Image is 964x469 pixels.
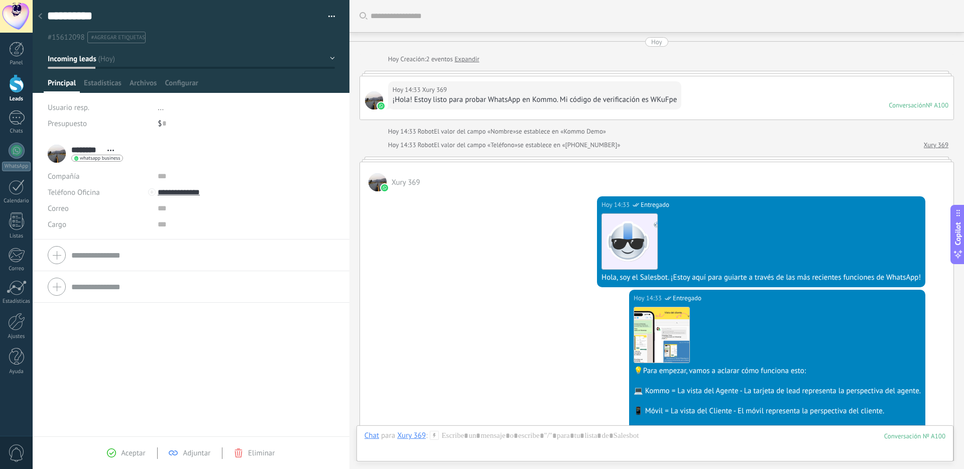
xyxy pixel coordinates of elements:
span: Xury 369 [369,173,387,191]
span: Teléfono Oficina [48,188,100,197]
span: Aceptar [121,448,145,458]
div: 💡Para empezar, vamos a aclarar cómo funciona esto: [634,366,921,376]
img: waba.svg [378,102,385,109]
span: Eliminar [248,448,275,458]
span: para [381,431,395,441]
span: Entregado [673,293,701,303]
span: #agregar etiquetas [91,34,145,41]
div: Ayuda [2,369,31,375]
span: Cargo [48,221,66,228]
img: 183.png [602,214,657,269]
button: Correo [48,200,69,216]
div: Xury 369 [397,431,426,440]
span: Adjuntar [183,448,210,458]
div: Listas [2,233,31,240]
div: 100 [884,432,945,440]
a: Xury 369 [924,140,948,150]
span: Xury 369 [422,85,447,95]
div: Leads [2,96,31,102]
div: ¡Hola! Estoy listo para probar WhatsApp en Kommo. Mi código de verificación es WKuFpe [393,95,677,105]
div: Hola, soy el Salesbot. ¡Estoy aquí para guiarte a través de las más recientes funciones de WhatsApp! [601,273,921,283]
div: Chats [2,128,31,135]
span: Robot [418,141,434,149]
div: Correo [2,266,31,272]
div: Panel [2,60,31,66]
span: : [426,431,427,441]
div: Estadísticas [2,298,31,305]
div: Hoy 14:33 [388,127,418,137]
div: 💻 Kommo = La vista del Agente - La tarjeta de lead representa la perspectiva del agente. [634,386,921,396]
div: Presupuesto [48,115,150,132]
span: Principal [48,78,76,93]
span: Estadísticas [84,78,122,93]
div: Hoy [651,37,662,47]
span: Correo [48,204,69,213]
div: Compañía [48,168,150,184]
span: El valor del campo «Teléfono» [434,140,518,150]
img: waba.svg [381,184,388,191]
span: 2 eventos [426,54,453,64]
span: whatsapp business [80,156,120,161]
span: Xury 369 [365,91,383,109]
span: Xury 369 [392,178,420,187]
div: Hoy 14:33 [601,200,631,210]
img: 1884ca41-7e84-4962-bbd6-be46cc96a5d4 [634,307,689,363]
span: se establece en «[PHONE_NUMBER]» [518,140,621,150]
span: Archivos [130,78,157,93]
span: El valor del campo «Nombre» [434,127,516,137]
button: Teléfono Oficina [48,184,100,200]
div: Hoy 14:33 [388,140,418,150]
span: Copilot [953,222,963,246]
span: Presupuesto [48,119,87,129]
div: № A100 [926,101,948,109]
span: Entregado [641,200,669,210]
div: Cargo [48,216,150,232]
span: Configurar [165,78,198,93]
div: Hoy 14:33 [634,293,663,303]
span: Usuario resp. [48,103,89,112]
span: se establece en «Kommo Demo» [516,127,606,137]
div: Hoy [388,54,401,64]
div: WhatsApp [2,162,31,171]
span: ... [158,103,164,112]
div: Usuario resp. [48,99,150,115]
div: Calendario [2,198,31,204]
div: Conversación [889,101,926,109]
div: Ajustes [2,333,31,340]
div: $ [158,115,334,132]
div: Creación: [388,54,479,64]
span: Robot [418,127,434,136]
span: #15612098 [48,33,85,42]
div: Hoy 14:33 [393,85,422,95]
div: 📱 Móvil = La vista del Cliente - El móvil representa la perspectiva del cliente. [634,406,921,416]
a: Expandir [454,54,479,64]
